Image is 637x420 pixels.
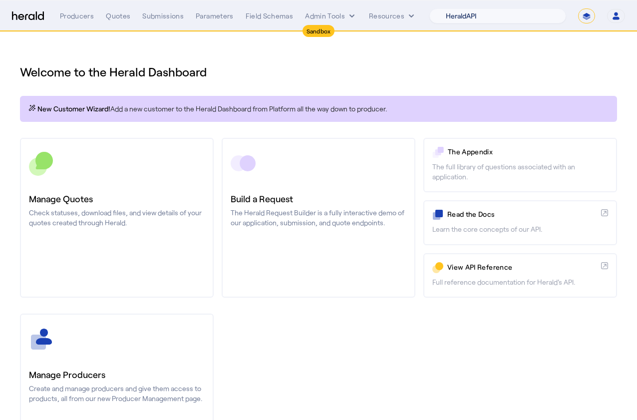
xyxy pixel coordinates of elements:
p: View API Reference [447,262,597,272]
span: New Customer Wizard! [37,104,110,114]
div: Field Schemas [246,11,294,21]
p: Learn the core concepts of our API. [432,224,608,234]
p: The Herald Request Builder is a fully interactive demo of our application, submission, and quote ... [231,208,406,228]
p: Read the Docs [447,209,597,219]
h1: Welcome to the Herald Dashboard [20,64,617,80]
button: Resources dropdown menu [369,11,416,21]
p: The Appendix [448,147,608,157]
img: Herald Logo [12,11,44,21]
a: Read the DocsLearn the core concepts of our API. [423,200,617,245]
p: Add a new customer to the Herald Dashboard from Platform all the way down to producer. [28,104,609,114]
p: Check statuses, download files, and view details of your quotes created through Herald. [29,208,205,228]
a: The AppendixThe full library of questions associated with an application. [423,138,617,192]
div: Producers [60,11,94,21]
h3: Manage Producers [29,368,205,382]
h3: Manage Quotes [29,192,205,206]
div: Parameters [196,11,234,21]
div: Sandbox [303,25,335,37]
div: Quotes [106,11,130,21]
h3: Build a Request [231,192,406,206]
a: Build a RequestThe Herald Request Builder is a fully interactive demo of our application, submiss... [222,138,415,298]
p: Full reference documentation for Herald's API. [432,277,608,287]
p: Create and manage producers and give them access to products, all from our new Producer Managemen... [29,384,205,404]
a: Manage QuotesCheck statuses, download files, and view details of your quotes created through Herald. [20,138,214,298]
a: View API ReferenceFull reference documentation for Herald's API. [423,253,617,298]
button: internal dropdown menu [305,11,357,21]
div: Submissions [142,11,184,21]
p: The full library of questions associated with an application. [432,162,608,182]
